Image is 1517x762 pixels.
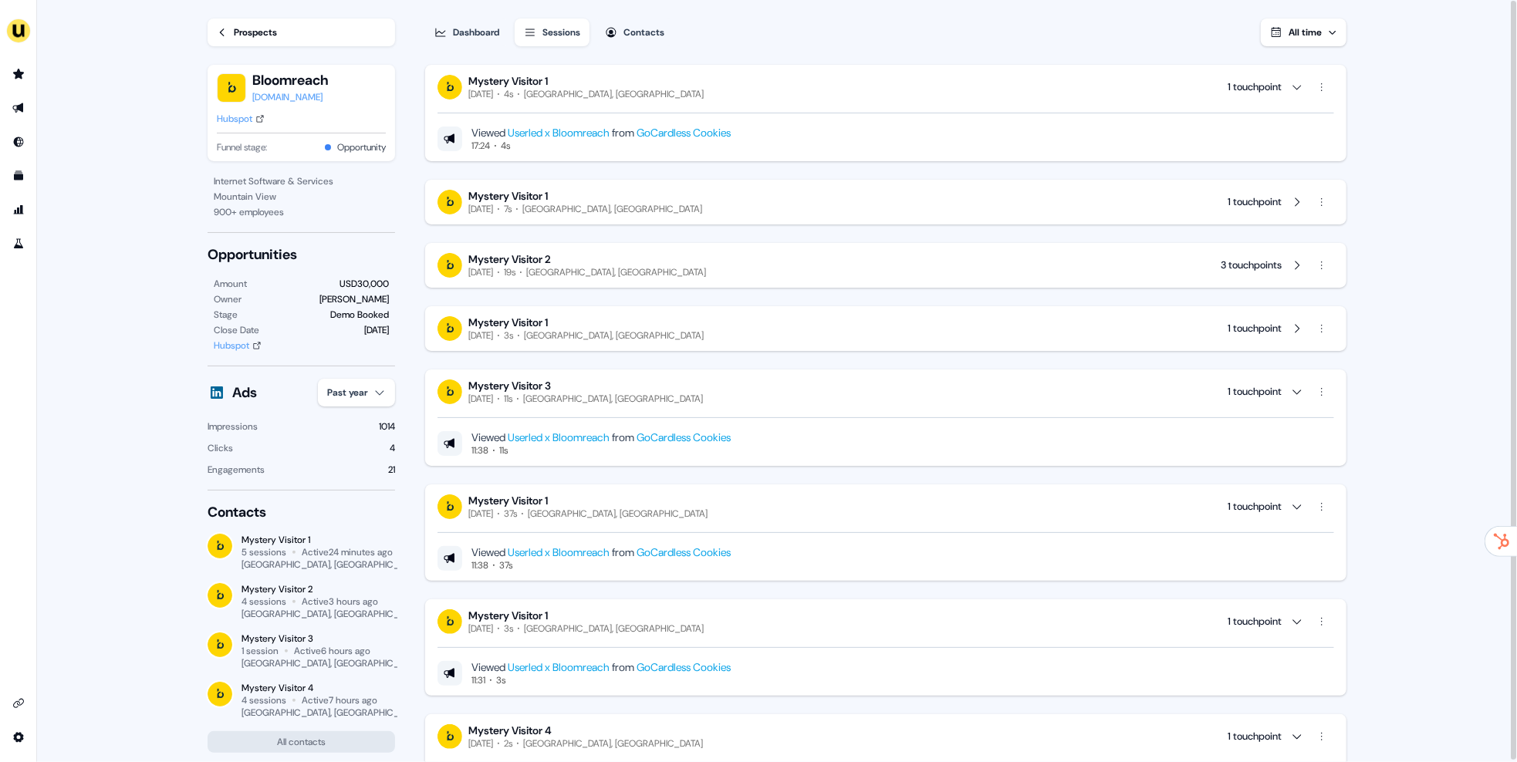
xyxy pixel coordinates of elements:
[214,174,389,189] div: Internet Software & Services
[522,203,702,215] div: [GEOGRAPHIC_DATA], [GEOGRAPHIC_DATA]
[6,130,31,154] a: Go to Inbound
[542,25,580,40] div: Sessions
[302,694,377,706] div: Active 7 hours ago
[471,559,488,571] div: 11:38
[234,25,277,40] div: Prospects
[468,88,493,100] div: [DATE]
[438,609,1334,635] button: Mystery Visitor 1[DATE]3s[GEOGRAPHIC_DATA], [GEOGRAPHIC_DATA] 1 touchpoint
[242,595,286,608] div: 4 sessions
[523,393,703,405] div: [GEOGRAPHIC_DATA], [GEOGRAPHIC_DATA]
[524,88,704,100] div: [GEOGRAPHIC_DATA], [GEOGRAPHIC_DATA]
[468,609,704,622] div: Mystery Visitor 1
[6,96,31,120] a: Go to outbound experience
[242,608,423,620] div: [GEOGRAPHIC_DATA], [GEOGRAPHIC_DATA]
[471,430,731,444] div: Viewed from
[1228,384,1282,400] div: 1 touchpoint
[6,725,31,750] a: Go to integrations
[637,430,731,444] a: GoCardless Cookies
[528,507,708,520] div: [GEOGRAPHIC_DATA], [GEOGRAPHIC_DATA]
[468,494,708,507] div: Mystery Visitor 1
[524,622,704,635] div: [GEOGRAPHIC_DATA], [GEOGRAPHIC_DATA]
[217,111,265,126] a: Hubspot
[453,25,499,40] div: Dashboard
[496,674,505,686] div: 3s
[504,266,515,278] div: 19s
[438,635,1334,686] div: Mystery Visitor 1[DATE]3s[GEOGRAPHIC_DATA], [GEOGRAPHIC_DATA] 1 touchpoint
[330,307,389,322] div: Demo Booked
[438,379,1334,405] button: Mystery Visitor 3[DATE]11s[GEOGRAPHIC_DATA], [GEOGRAPHIC_DATA] 1 touchpoint
[623,25,664,40] div: Contacts
[217,140,267,155] span: Funnel stage:
[508,545,610,559] a: Userled x Bloomreach
[319,292,389,307] div: [PERSON_NAME]
[504,507,517,520] div: 37s
[6,691,31,716] a: Go to integrations
[208,440,233,456] div: Clicks
[6,197,31,222] a: Go to attribution
[214,322,259,338] div: Close Date
[1228,499,1282,514] div: 1 touchpoint
[214,338,249,353] div: Hubspot
[294,645,370,657] div: Active 6 hours ago
[6,164,31,188] a: Go to templates
[471,674,485,686] div: 11:31
[471,126,731,140] div: Viewed from
[1228,79,1282,95] div: 1 touchpoint
[208,503,395,521] div: Contacts
[364,322,389,338] div: [DATE]
[438,494,1334,520] button: Mystery Visitor 1[DATE]37s[GEOGRAPHIC_DATA], [GEOGRAPHIC_DATA] 1 touchpoint
[1289,26,1322,39] span: All time
[379,419,395,434] div: 1014
[471,660,731,674] div: Viewed from
[214,292,242,307] div: Owner
[425,19,508,46] button: Dashboard
[468,622,493,635] div: [DATE]
[596,19,674,46] button: Contacts
[438,189,1334,215] button: Mystery Visitor 1[DATE]7s[GEOGRAPHIC_DATA], [GEOGRAPHIC_DATA] 1 touchpoint
[242,694,286,706] div: 4 sessions
[242,682,395,694] div: Mystery Visitor 4
[438,520,1334,571] div: Mystery Visitor 1[DATE]37s[GEOGRAPHIC_DATA], [GEOGRAPHIC_DATA] 1 touchpoint
[468,507,493,520] div: [DATE]
[214,338,262,353] a: Hubspot
[468,315,704,329] div: Mystery Visitor 1
[468,329,493,342] div: [DATE]
[337,140,386,155] button: Opportunity
[508,126,610,140] a: Userled x Bloomreach
[438,405,1334,457] div: Mystery Visitor 3[DATE]11s[GEOGRAPHIC_DATA], [GEOGRAPHIC_DATA] 1 touchpoint
[340,276,389,292] div: USD30,000
[242,583,395,595] div: Mystery Visitor 2
[242,558,423,571] div: [GEOGRAPHIC_DATA], [GEOGRAPHIC_DATA]
[526,266,706,278] div: [GEOGRAPHIC_DATA], [GEOGRAPHIC_DATA]
[504,622,513,635] div: 3s
[499,444,508,457] div: 11s
[302,546,393,558] div: Active 24 minutes ago
[438,315,1334,342] button: Mystery Visitor 1[DATE]3s[GEOGRAPHIC_DATA], [GEOGRAPHIC_DATA] 1 touchpoint
[468,723,703,737] div: Mystery Visitor 4
[438,723,1334,750] button: Mystery Visitor 4[DATE]2s[GEOGRAPHIC_DATA], [GEOGRAPHIC_DATA] 1 touchpoint
[504,737,512,750] div: 2s
[471,444,488,457] div: 11:38
[208,731,395,753] button: All contacts
[208,245,395,264] div: Opportunities
[208,419,258,434] div: Impressions
[468,252,706,266] div: Mystery Visitor 2
[504,329,513,342] div: 3s
[232,383,257,402] div: Ads
[468,737,493,750] div: [DATE]
[1228,321,1282,336] div: 1 touchpoint
[252,71,328,89] button: Bloomreach
[242,645,279,657] div: 1 session
[501,140,510,152] div: 4s
[208,462,265,477] div: Engagements
[252,89,328,105] div: [DOMAIN_NAME]
[637,545,731,559] a: GoCardless Cookies
[242,657,423,669] div: [GEOGRAPHIC_DATA], [GEOGRAPHIC_DATA]
[242,546,286,558] div: 5 sessions
[1228,729,1282,744] div: 1 touchpoint
[468,203,493,215] div: [DATE]
[508,660,610,674] a: Userled x Bloomreach
[637,126,731,140] a: GoCardless Cookies
[6,62,31,86] a: Go to prospects
[499,559,512,571] div: 37s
